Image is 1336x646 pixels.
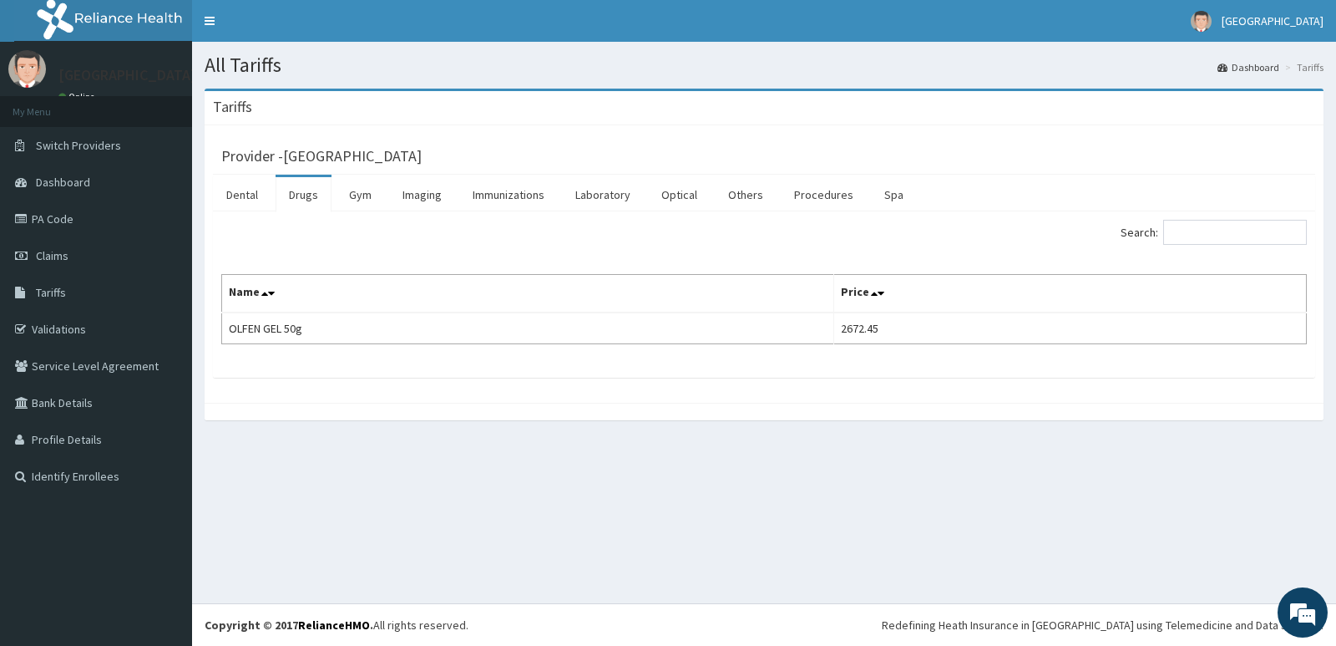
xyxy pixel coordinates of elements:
a: Procedures [781,177,867,212]
h3: Tariffs [213,99,252,114]
img: User Image [8,50,46,88]
div: Redefining Heath Insurance in [GEOGRAPHIC_DATA] using Telemedicine and Data Science! [882,617,1323,633]
input: Search: [1163,220,1307,245]
a: RelianceHMO [298,618,370,633]
span: [GEOGRAPHIC_DATA] [1222,13,1323,28]
h1: All Tariffs [205,54,1323,76]
span: Tariffs [36,285,66,300]
a: Spa [871,177,917,212]
strong: Copyright © 2017 . [205,618,373,633]
span: Switch Providers [36,138,121,153]
a: Others [715,177,777,212]
a: Online [58,91,99,103]
a: Immunizations [459,177,558,212]
th: Price [834,275,1307,313]
footer: All rights reserved. [192,603,1336,646]
a: Gym [336,177,385,212]
span: Dashboard [36,175,90,190]
th: Name [222,275,834,313]
img: User Image [1191,11,1212,32]
span: Claims [36,248,68,263]
a: Drugs [276,177,331,212]
td: 2672.45 [834,313,1307,344]
label: Search: [1121,220,1307,245]
li: Tariffs [1281,60,1323,74]
a: Dental [213,177,271,212]
h3: Provider - [GEOGRAPHIC_DATA] [221,149,422,164]
a: Dashboard [1217,60,1279,74]
td: OLFEN GEL 50g [222,313,834,344]
a: Imaging [389,177,455,212]
p: [GEOGRAPHIC_DATA] [58,68,196,83]
a: Optical [648,177,711,212]
a: Laboratory [562,177,644,212]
